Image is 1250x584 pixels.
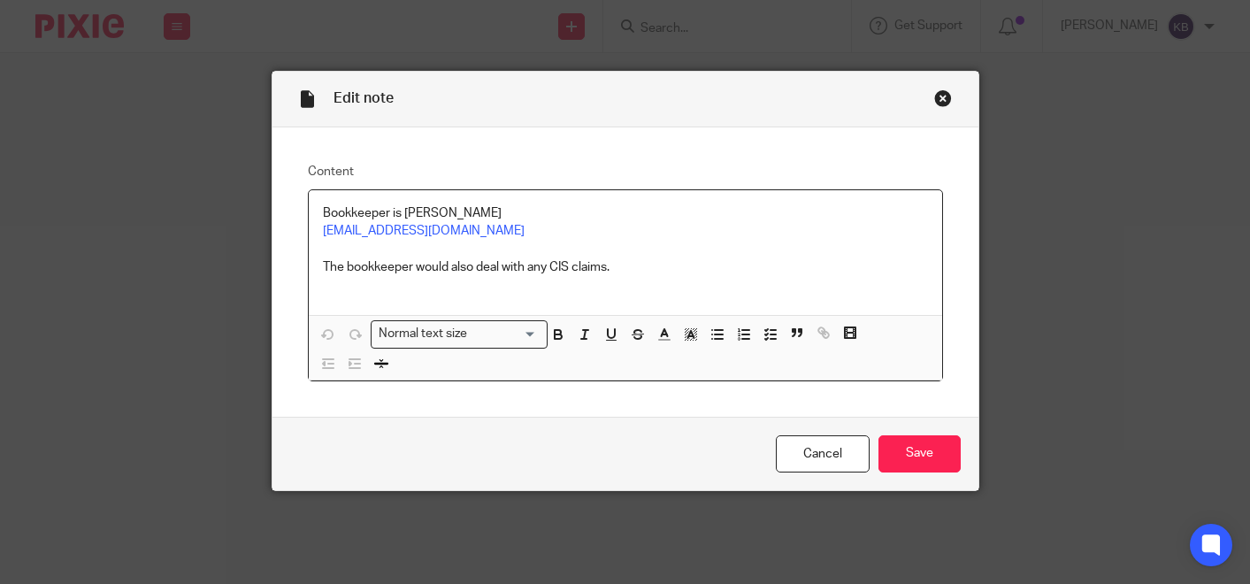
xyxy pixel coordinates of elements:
[323,258,928,276] p: The bookkeeper would also deal with any CIS claims.
[308,163,943,181] label: Content
[371,320,548,348] div: Search for option
[334,91,394,105] span: Edit note
[934,89,952,107] div: Close this dialog window
[375,325,472,343] span: Normal text size
[472,325,536,343] input: Search for option
[776,435,870,473] a: Cancel
[878,435,961,473] input: Save
[323,204,928,222] p: Bookkeeper is [PERSON_NAME]
[323,225,525,237] a: [EMAIL_ADDRESS][DOMAIN_NAME]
